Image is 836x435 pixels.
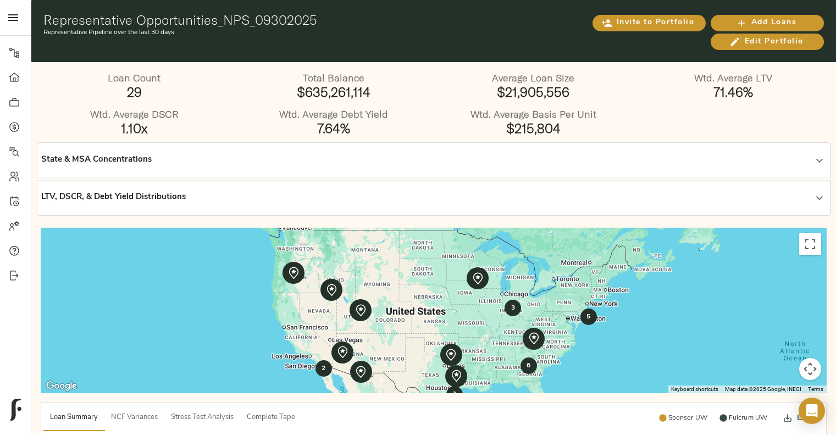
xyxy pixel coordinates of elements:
img: logo [10,399,21,421]
strong: 5 [586,313,590,320]
strong: 3 [452,391,456,398]
span: Stress Test Analysis [171,411,234,424]
button: Add Loans [711,15,824,31]
div: Open Intercom Messenger [799,398,825,424]
button: Keyboard shortcuts [671,386,718,393]
strong: Wtd. Average LTV [694,71,772,84]
span: Complete Tape [247,411,295,424]
div: State & MSA Concentrations [41,147,826,174]
span: Add Loans [722,16,813,30]
strong: 2 [322,365,325,372]
strong: $21,905,556 [497,84,569,100]
strong: $635,261,114 [297,84,370,100]
strong: 1.10x [121,120,148,136]
span: Loan Summary [50,411,98,424]
button: Export [782,405,821,431]
strong: Loan Count [108,71,160,84]
strong: 71.46% [713,84,753,100]
strong: 7.64% [317,120,350,136]
p: Representative Pipeline over the last 30 days [43,27,564,37]
button: Map camera controls [799,358,821,380]
strong: Average Loan Size [492,71,574,84]
span: Edit Portfolio [722,35,813,49]
strong: Wtd. Average DSCR [90,108,179,120]
span: NCF Variances [111,411,158,424]
a: Terms (opens in new tab) [808,386,823,392]
p: State & MSA Concentrations [41,154,152,167]
a: Open this area in Google Maps (opens a new window) [43,379,80,393]
strong: Wtd. Average Basis Per Unit [470,108,596,120]
strong: Wtd. Average Debt Yield [279,108,388,120]
p: Sponsor UW [668,413,707,423]
h1: Representative Opportunities_NPS_09302025 [43,12,564,27]
strong: 6 [527,362,530,369]
strong: 29 [127,84,142,100]
span: Map data ©2025 Google, INEGI [725,386,801,392]
p: Fulcrum UW [729,413,767,423]
p: LTV, DSCR, & Debt Yield Distributions [41,191,186,204]
button: Invite to Portfolio [593,15,706,31]
strong: $215,804 [506,120,561,136]
strong: 3 [511,305,515,311]
div: LTV, DSCR, & Debt Yield Distributions [41,185,826,211]
button: Toggle fullscreen view [799,233,821,255]
strong: Total Balance [303,71,364,84]
span: Invite to Portfolio [604,16,695,30]
button: Edit Portfolio [711,34,824,50]
img: Google [43,379,80,393]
